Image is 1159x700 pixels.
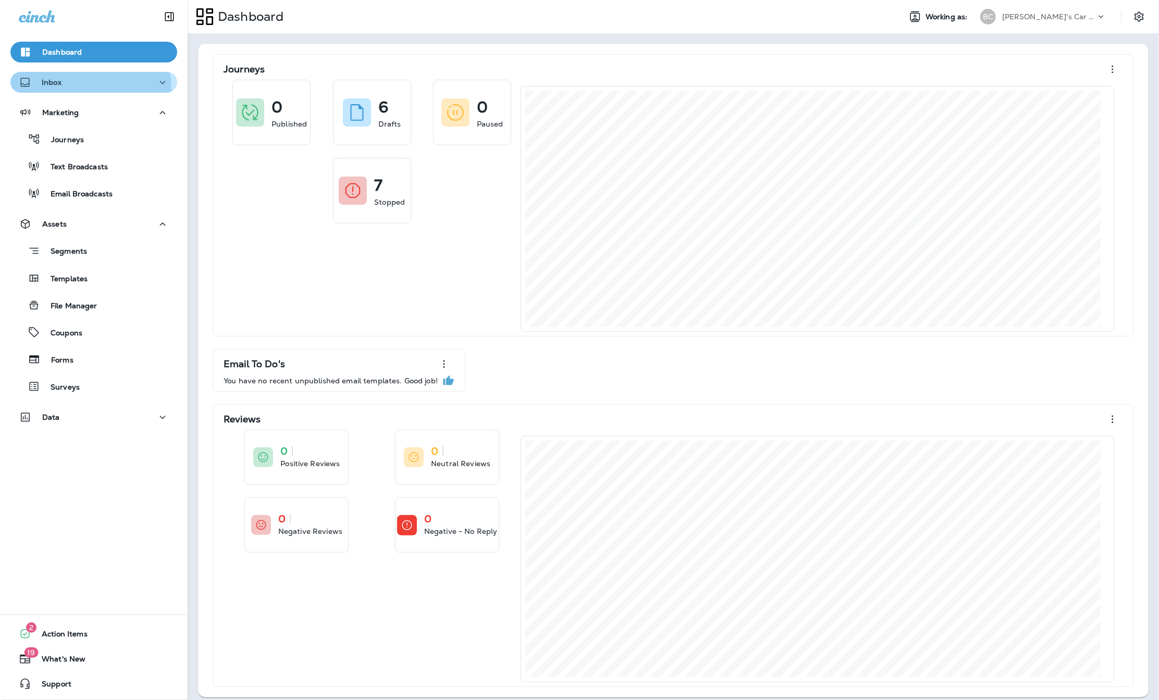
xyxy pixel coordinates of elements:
p: Inbox [42,78,61,86]
p: Positive Reviews [280,458,340,469]
p: 0 [477,102,488,113]
button: Data [10,407,177,428]
p: 0 [280,446,288,456]
p: 0 [424,514,431,524]
p: Coupons [40,329,82,339]
p: Negative - No Reply [424,526,498,536]
button: Marketing [10,102,177,123]
p: Segments [40,247,87,257]
button: Segments [10,240,177,262]
p: Templates [40,274,88,284]
button: Settings [1130,7,1149,26]
button: Assets [10,214,177,234]
p: Neutral Reviews [431,458,490,469]
span: 19 [24,647,38,658]
button: Forms [10,348,177,370]
p: Reviews [224,414,261,424]
p: Negative Reviews [278,526,342,536]
button: Surveys [10,376,177,397]
span: Action Items [31,630,88,642]
button: Dashboard [10,42,177,63]
p: Email To Do's [224,359,285,369]
p: File Manager [40,302,97,311]
p: Text Broadcasts [40,162,108,172]
button: Email Broadcasts [10,182,177,204]
p: Journeys [224,64,265,74]
p: Forms [41,356,73,366]
p: 0 [278,514,286,524]
p: Journeys [41,135,84,145]
span: 2 [26,622,36,633]
p: Drafts [378,119,401,129]
button: Coupons [10,321,177,343]
button: Templates [10,267,177,289]
p: You have no recent unpublished email templates. Good job! [224,377,438,385]
p: Dashboard [214,9,283,24]
span: Support [31,680,71,692]
p: Surveys [40,383,80,393]
p: Dashboard [42,48,82,56]
p: 0 [272,102,282,113]
p: Email Broadcasts [40,190,113,199]
p: Published [272,119,307,129]
button: Support [10,673,177,694]
p: Marketing [42,108,79,117]
span: Working as: [926,12,970,21]
p: [PERSON_NAME]'s Car Wash [1002,12,1096,21]
button: Text Broadcasts [10,155,177,177]
p: Stopped [374,197,405,207]
p: Data [42,413,60,421]
button: Journeys [10,128,177,150]
p: 7 [374,180,383,191]
p: Assets [42,220,67,228]
button: 19What's New [10,648,177,669]
button: File Manager [10,294,177,316]
button: 2Action Items [10,623,177,644]
p: 6 [378,102,388,113]
div: BC [980,9,996,24]
button: Collapse Sidebar [155,6,184,27]
p: Paused [477,119,503,129]
button: Inbox [10,72,177,93]
span: What's New [31,655,85,667]
p: 0 [431,446,438,456]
